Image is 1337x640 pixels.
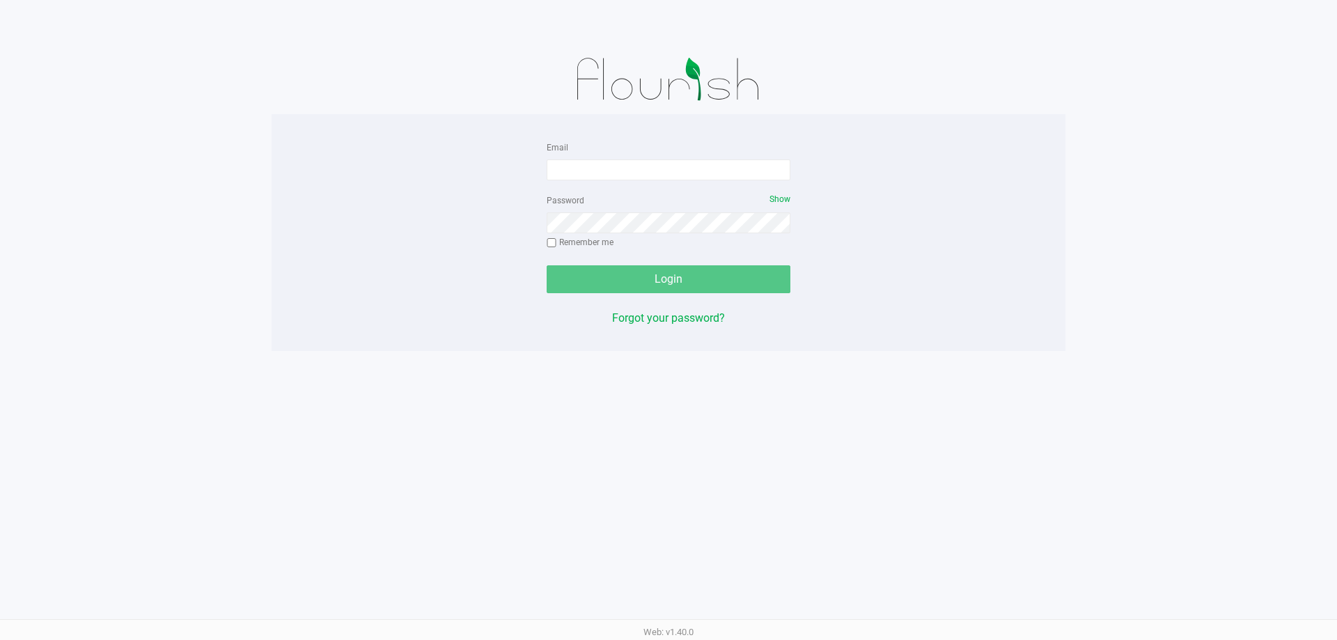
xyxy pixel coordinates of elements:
span: Web: v1.40.0 [643,627,694,637]
span: Show [769,194,790,204]
button: Forgot your password? [612,310,725,327]
input: Remember me [547,238,556,248]
label: Password [547,194,584,207]
label: Email [547,141,568,154]
label: Remember me [547,236,613,249]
